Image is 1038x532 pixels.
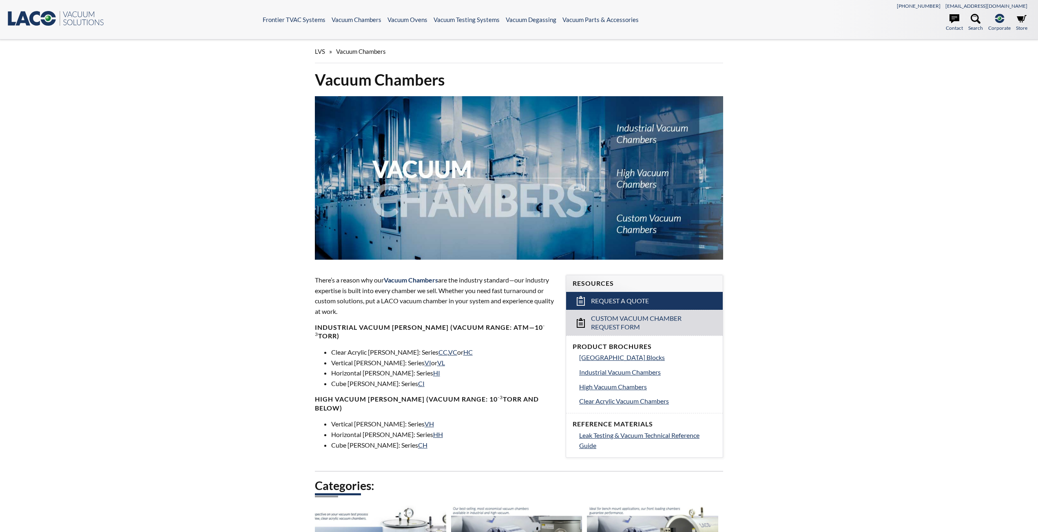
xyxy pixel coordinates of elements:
[591,314,701,331] span: Custom Vacuum Chamber Request Form
[331,419,556,429] li: Vertical [PERSON_NAME]: Series
[498,394,503,400] sup: -3
[1016,14,1027,32] a: Store
[263,16,325,23] a: Frontier TVAC Systems
[573,420,716,428] h4: Reference Materials
[315,40,724,63] div: »
[331,429,556,440] li: Horizontal [PERSON_NAME]: Series
[315,322,545,337] sup: -3
[566,292,723,310] a: Request a Quote
[506,16,556,23] a: Vacuum Degassing
[425,359,431,366] a: VI
[562,16,639,23] a: Vacuum Parts & Accessories
[579,430,716,451] a: Leak Testing & Vacuum Technical Reference Guide
[448,348,457,356] a: VC
[315,478,724,493] h2: Categories:
[331,347,556,358] li: Clear Acrylic [PERSON_NAME]: Series , or
[968,14,983,32] a: Search
[946,14,963,32] a: Contact
[331,358,556,368] li: Vertical [PERSON_NAME]: Series or
[332,16,381,23] a: Vacuum Chambers
[433,430,443,438] a: HH
[315,323,556,340] h4: Industrial Vacuum [PERSON_NAME] (vacuum range: atm—10 Torr)
[579,368,661,376] span: Industrial Vacuum Chambers
[315,395,556,412] h4: High Vacuum [PERSON_NAME] (Vacuum range: 10 Torr and below)
[437,359,445,366] a: VL
[573,342,716,351] h4: Product Brochures
[579,367,716,377] a: Industrial Vacuum Chambers
[315,70,724,90] h1: Vacuum Chambers
[988,24,1011,32] span: Corporate
[579,353,665,361] span: [GEOGRAPHIC_DATA] Blocks
[434,16,500,23] a: Vacuum Testing Systems
[331,378,556,389] li: Cube [PERSON_NAME]: Series
[566,310,723,336] a: Custom Vacuum Chamber Request Form
[438,348,447,356] a: CC
[579,397,669,405] span: Clear Acrylic Vacuum Chambers
[331,440,556,450] li: Cube [PERSON_NAME]: Series
[384,276,438,284] span: Vacuum Chambers
[336,48,386,55] span: Vacuum Chambers
[579,382,716,392] a: High Vacuum Chambers
[418,441,427,449] a: CH
[315,275,556,316] p: There’s a reason why our are the industry standard—our industry expertise is built into every cha...
[945,3,1027,9] a: [EMAIL_ADDRESS][DOMAIN_NAME]
[425,420,434,428] a: VH
[433,369,440,377] a: HI
[463,348,473,356] a: HC
[579,396,716,406] a: Clear Acrylic Vacuum Chambers
[387,16,427,23] a: Vacuum Ovens
[315,48,325,55] span: LVS
[579,431,699,450] span: Leak Testing & Vacuum Technical Reference Guide
[579,352,716,363] a: [GEOGRAPHIC_DATA] Blocks
[579,383,647,391] span: High Vacuum Chambers
[418,380,425,387] a: CI
[331,368,556,378] li: Horizontal [PERSON_NAME]: Series
[315,96,724,260] img: Vacuum Chambers
[573,279,716,288] h4: Resources
[591,297,649,305] span: Request a Quote
[897,3,941,9] a: [PHONE_NUMBER]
